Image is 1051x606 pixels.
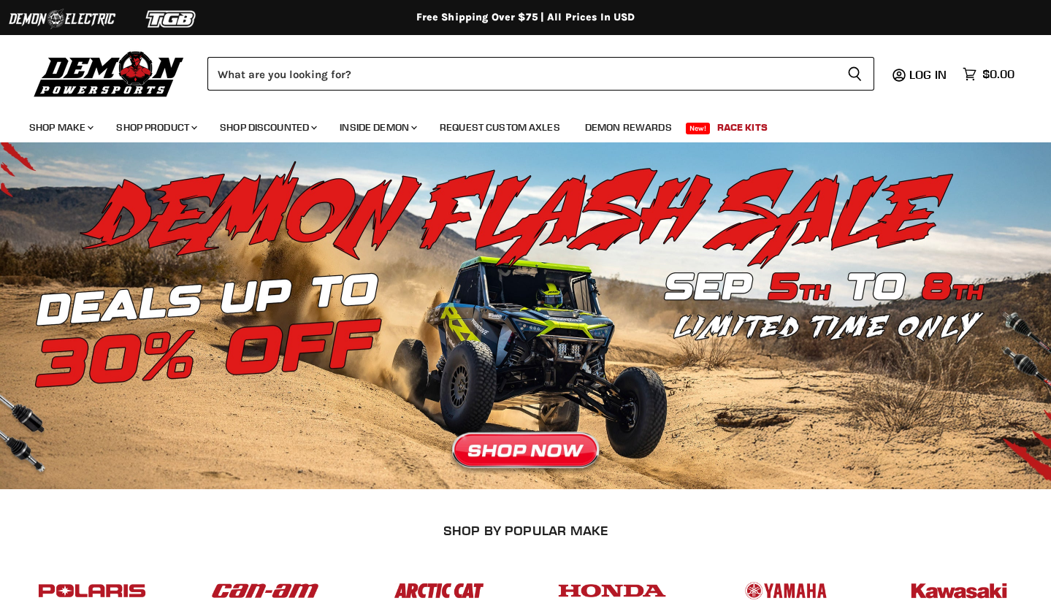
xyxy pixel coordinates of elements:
form: Product [207,57,874,91]
a: Shop Discounted [209,112,326,142]
a: $0.00 [955,64,1022,85]
img: TGB Logo 2 [117,5,226,33]
a: Shop Product [105,112,206,142]
img: Demon Powersports [29,47,189,99]
a: Inside Demon [329,112,426,142]
span: Log in [909,67,947,82]
span: New! [686,123,711,134]
input: Search [207,57,836,91]
img: Demon Electric Logo 2 [7,5,117,33]
a: Request Custom Axles [429,112,571,142]
a: Log in [903,68,955,81]
ul: Main menu [18,107,1011,142]
button: Search [836,57,874,91]
a: Race Kits [706,112,779,142]
span: $0.00 [982,67,1014,81]
a: Shop Make [18,112,102,142]
h2: SHOP BY POPULAR MAKE [18,523,1033,538]
a: Demon Rewards [574,112,683,142]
